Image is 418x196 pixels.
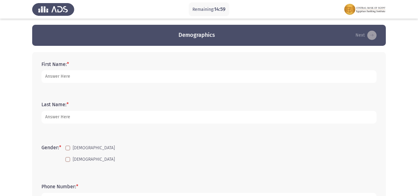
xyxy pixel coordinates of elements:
label: Gender: [41,145,61,150]
img: Assess Talent Management logo [32,1,74,18]
span: [DEMOGRAPHIC_DATA] [73,144,115,152]
input: add answer text [41,70,377,83]
input: add answer text [41,111,377,124]
img: Assessment logo of FOCUS Assessment 3 Modules EN [344,1,386,18]
h3: Demographics [179,31,215,39]
label: First Name: [41,61,69,67]
button: load next page [354,30,378,40]
label: Phone Number: [41,184,78,189]
span: 14:59 [214,6,226,12]
p: Remaining: [192,6,226,13]
label: Last Name: [41,102,69,107]
span: [DEMOGRAPHIC_DATA] [73,156,115,163]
